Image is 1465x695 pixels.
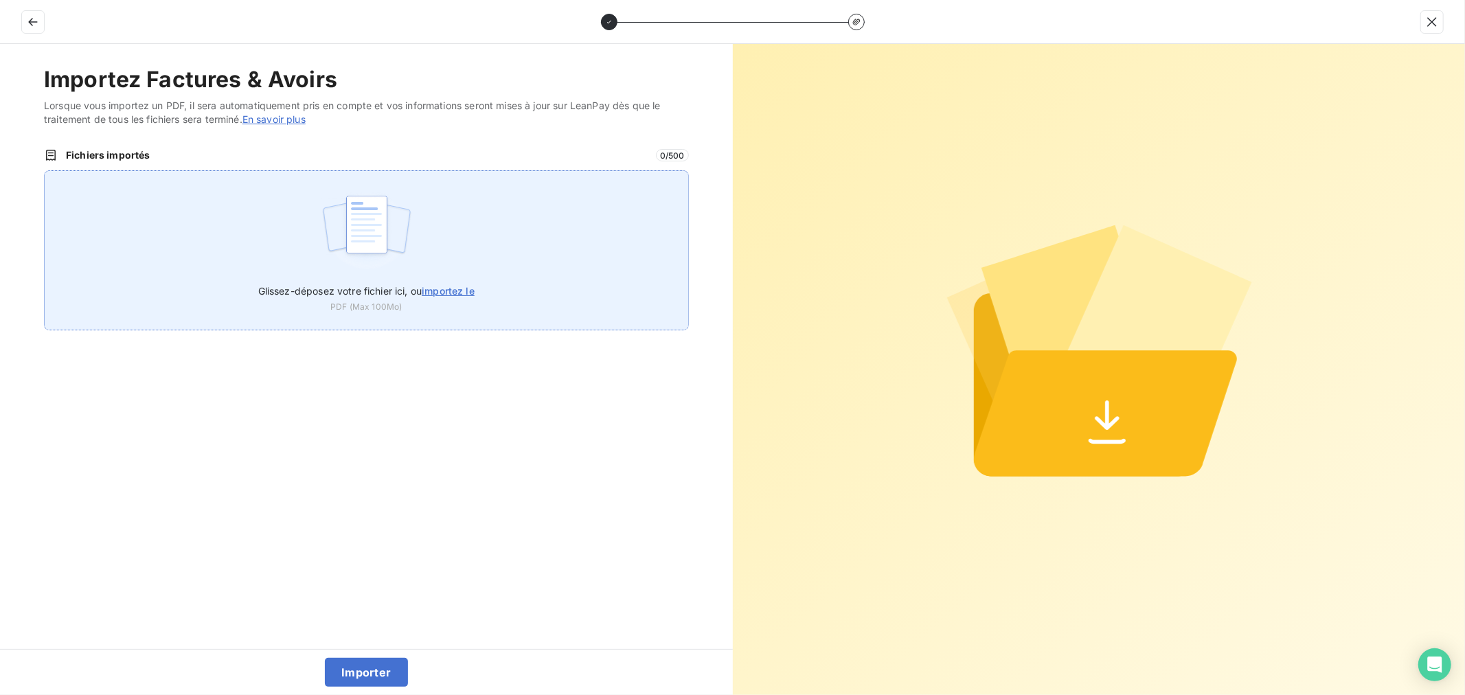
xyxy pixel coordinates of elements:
button: Importer [325,658,408,687]
span: PDF (Max 100Mo) [330,301,402,313]
span: Glissez-déposez votre fichier ici, ou [258,285,475,297]
h2: Importez Factures & Avoirs [44,66,689,93]
span: Lorsque vous importez un PDF, il sera automatiquement pris en compte et vos informations seront m... [44,99,689,126]
span: Fichiers importés [66,148,648,162]
span: 0 / 500 [656,149,689,161]
span: importez le [422,285,475,297]
div: Open Intercom Messenger [1418,648,1451,681]
a: En savoir plus [242,113,306,125]
img: illustration [321,187,412,275]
